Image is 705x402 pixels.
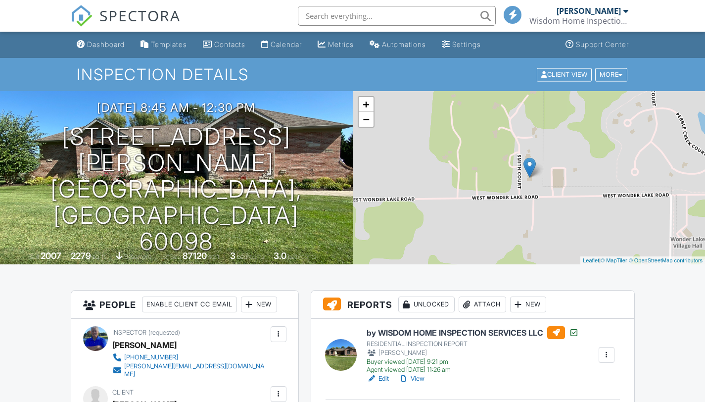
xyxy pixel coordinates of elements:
span: Built [28,253,39,260]
span: sq. ft. [93,253,106,260]
a: Zoom in [359,97,374,112]
h1: Inspection Details [77,66,628,83]
div: New [241,297,277,312]
img: The Best Home Inspection Software - Spectora [71,5,93,27]
h3: People [71,291,298,319]
a: Edit [367,374,389,384]
div: Client View [537,68,592,81]
span: bedrooms [237,253,264,260]
span: Lot Size [160,253,181,260]
div: More [595,68,627,81]
span: basement [124,253,151,260]
a: Calendar [257,36,306,54]
a: Dashboard [73,36,129,54]
a: Zoom out [359,112,374,127]
div: Dashboard [87,40,125,49]
div: Templates [151,40,187,49]
div: Unlocked [398,297,455,312]
a: Support Center [562,36,633,54]
div: Attach [459,297,506,312]
div: Calendar [271,40,302,49]
span: bathrooms [288,253,316,260]
a: View [399,374,424,384]
h3: [DATE] 8:45 am - 12:30 pm [97,101,255,114]
div: Metrics [328,40,354,49]
a: [PERSON_NAME][EMAIL_ADDRESS][DOMAIN_NAME] [112,362,268,378]
div: [PERSON_NAME][EMAIL_ADDRESS][DOMAIN_NAME] [124,362,268,378]
div: Support Center [576,40,629,49]
span: (requested) [148,329,180,336]
h1: [STREET_ADDRESS][PERSON_NAME] [GEOGRAPHIC_DATA], [GEOGRAPHIC_DATA] 60098 [16,124,337,254]
div: Buyer viewed [DATE] 9:21 pm [367,358,579,366]
span: SPECTORA [99,5,181,26]
a: © MapTiler [601,257,627,263]
span: Client [112,389,134,396]
span: sq.ft. [208,253,221,260]
div: Wisdom Home Inspection Services LLC [529,16,628,26]
div: Enable Client CC Email [142,297,237,312]
h6: by WISDOM HOME INSPECTION SERVICES LLC [367,326,579,339]
input: Search everything... [298,6,496,26]
div: 3.0 [274,251,286,261]
div: [PHONE_NUMBER] [124,353,178,361]
a: Metrics [314,36,358,54]
div: Contacts [214,40,245,49]
a: © OpenStreetMap contributors [629,257,703,263]
div: Automations [382,40,426,49]
a: Automations (Basic) [366,36,430,54]
div: Agent viewed [DATE] 11:26 am [367,366,579,374]
div: New [510,297,546,312]
div: 2007 [41,251,61,261]
div: [PERSON_NAME] [112,338,177,352]
a: SPECTORA [71,13,181,34]
span: Inspector [112,329,146,336]
div: | [580,256,705,265]
a: Client View [536,70,594,78]
div: 2279 [71,251,91,261]
a: [PHONE_NUMBER] [112,352,268,362]
h3: Reports [311,291,634,319]
a: Leaflet [583,257,599,263]
div: Settings [452,40,481,49]
div: RESIDENTIAL INSPECTION REPORT [367,340,579,348]
a: by WISDOM HOME INSPECTION SERVICES LLC RESIDENTIAL INSPECTION REPORT [PERSON_NAME] Buyer viewed [... [367,326,579,374]
div: 3 [230,251,235,261]
div: [PERSON_NAME] [557,6,621,16]
div: 87120 [183,251,207,261]
div: [PERSON_NAME] [367,348,579,358]
a: Contacts [199,36,249,54]
a: Templates [137,36,191,54]
a: Settings [438,36,485,54]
